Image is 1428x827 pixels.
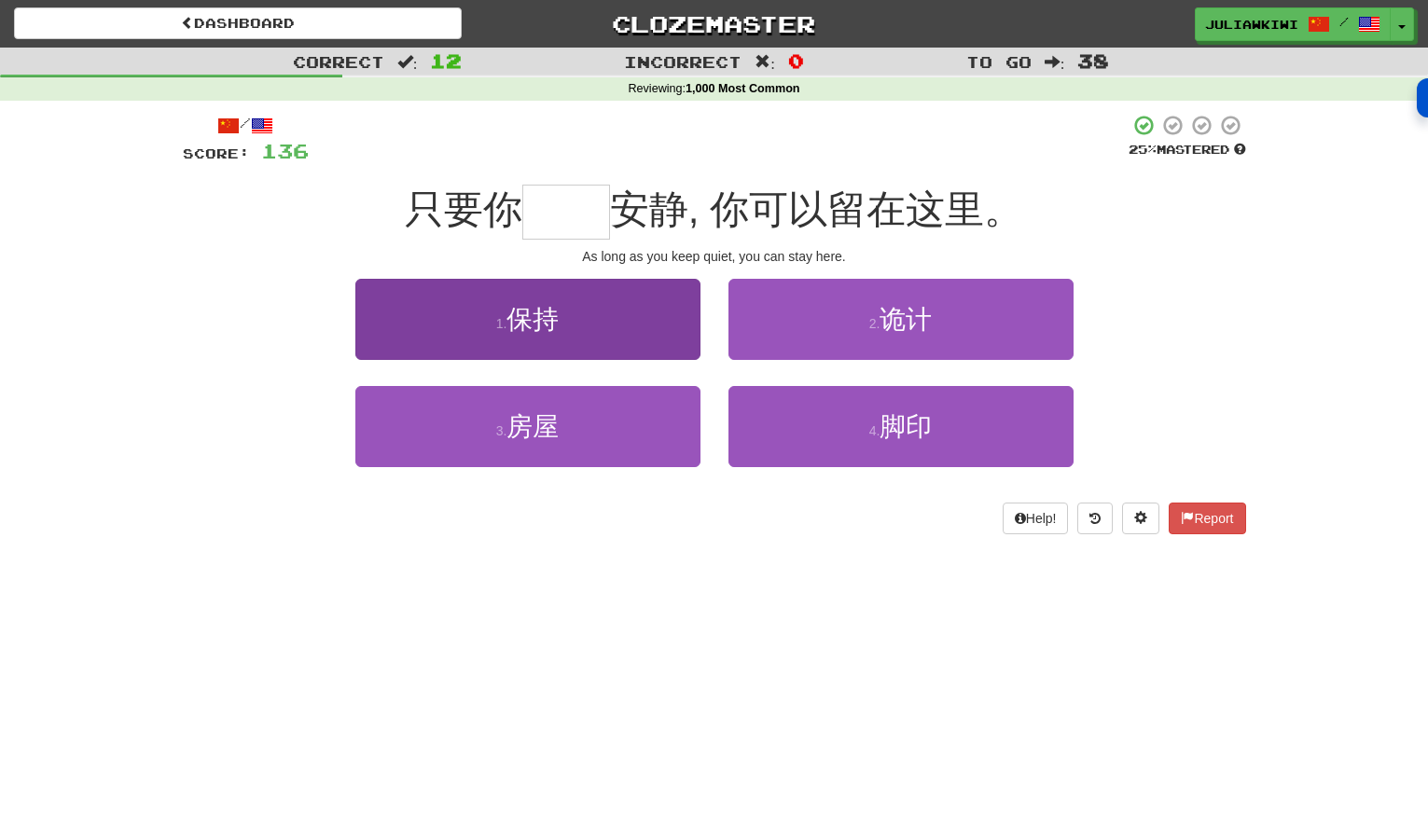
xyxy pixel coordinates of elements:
button: Round history (alt+y) [1077,503,1113,534]
span: 0 [788,49,804,72]
a: Clozemaster [490,7,937,40]
div: Mastered [1129,142,1246,159]
span: 房屋 [506,412,559,441]
span: Correct [293,52,384,71]
strong: 1,000 Most Common [686,82,799,95]
span: 诡计 [880,305,932,334]
button: 3.房屋 [355,386,700,467]
span: : [755,54,775,70]
button: 1.保持 [355,279,700,360]
a: Juliawkiwi / [1195,7,1391,41]
span: : [1045,54,1065,70]
button: 2.诡计 [728,279,1074,360]
span: 38 [1077,49,1109,72]
span: 25 % [1129,142,1157,157]
span: : [397,54,418,70]
button: 4.脚印 [728,386,1074,467]
div: As long as you keep quiet, you can stay here. [183,247,1246,266]
span: 安静, 你可以留在这里。 [610,187,1023,231]
span: 136 [261,139,309,162]
button: Help! [1003,503,1069,534]
span: Incorrect [624,52,742,71]
small: 3 . [496,423,507,438]
a: Dashboard [14,7,462,39]
span: 脚印 [880,412,932,441]
small: 4 . [869,423,880,438]
small: 2 . [869,316,880,331]
span: Score: [183,145,250,161]
span: 保持 [506,305,559,334]
button: Report [1169,503,1245,534]
span: / [1339,15,1349,28]
div: / [183,114,309,137]
small: 1 . [496,316,507,331]
span: To go [966,52,1032,71]
span: Juliawkiwi [1205,16,1298,33]
span: 只要你 [405,187,522,231]
span: 12 [430,49,462,72]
